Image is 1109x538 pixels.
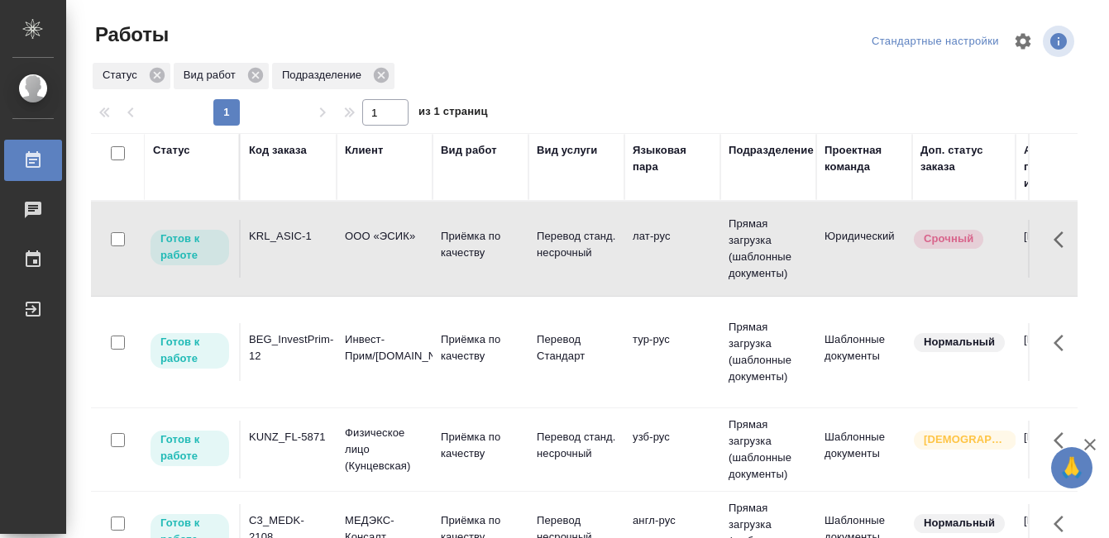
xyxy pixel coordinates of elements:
[91,21,169,48] span: Работы
[174,63,269,89] div: Вид работ
[160,231,219,264] p: Готов к работе
[1044,220,1083,259] button: Здесь прячутся важные кнопки
[920,142,1007,175] div: Доп. статус заказа
[816,220,912,278] td: Юридический
[729,142,814,159] div: Подразделение
[537,331,616,364] p: Перевод Стандарт
[1044,323,1083,363] button: Здесь прячутся важные кнопки
[345,331,424,364] p: Инвест-Прим/[DOMAIN_NAME]
[345,228,424,245] p: ООО «ЭСИК»
[720,311,816,393] td: Прямая загрузка (шаблонные документы)
[441,142,497,159] div: Вид работ
[103,67,143,83] p: Статус
[149,429,231,468] div: Исполнитель может приступить к работе
[624,421,720,478] td: узб-рус
[720,408,816,491] td: Прямая загрузка (шаблонные документы)
[418,102,488,126] span: из 1 страниц
[1003,21,1043,61] span: Настроить таблицу
[249,331,328,364] div: BEG_InvestPrim-12
[537,228,616,261] p: Перевод станд. несрочный
[720,207,816,290] td: Прямая загрузка (шаблонные документы)
[345,142,383,159] div: Клиент
[160,431,219,464] p: Готов к работе
[249,228,328,245] div: KRL_ASIC-1
[1058,450,1086,485] span: 🙏
[924,431,1006,448] p: [DEMOGRAPHIC_DATA]
[149,331,231,370] div: Исполнитель может приступить к работе
[924,515,995,531] p: Нормальный
[149,228,231,267] div: Исполнитель может приступить к работе
[924,334,995,350] p: Нормальный
[441,429,520,462] p: Приёмка по качеству
[1024,142,1103,192] div: Автор последнего изменения
[1051,447,1092,488] button: 🙏
[868,29,1003,55] div: split button
[624,220,720,278] td: лат-рус
[441,228,520,261] p: Приёмка по качеству
[816,421,912,478] td: Шаблонные документы
[93,63,170,89] div: Статус
[249,429,328,445] div: KUNZ_FL-5871
[1044,421,1083,460] button: Здесь прячутся важные кнопки
[249,142,307,159] div: Код заказа
[153,142,190,159] div: Статус
[825,142,904,175] div: Проектная команда
[816,323,912,381] td: Шаблонные документы
[633,142,712,175] div: Языковая пара
[282,67,367,83] p: Подразделение
[624,323,720,381] td: тур-рус
[441,331,520,364] p: Приёмка по качеству
[924,231,973,247] p: Срочный
[184,67,241,83] p: Вид работ
[345,425,424,474] p: Физическое лицо (Кунцевская)
[272,63,394,89] div: Подразделение
[537,429,616,462] p: Перевод станд. несрочный
[1043,26,1078,57] span: Посмотреть информацию
[160,334,219,367] p: Готов к работе
[537,142,598,159] div: Вид услуги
